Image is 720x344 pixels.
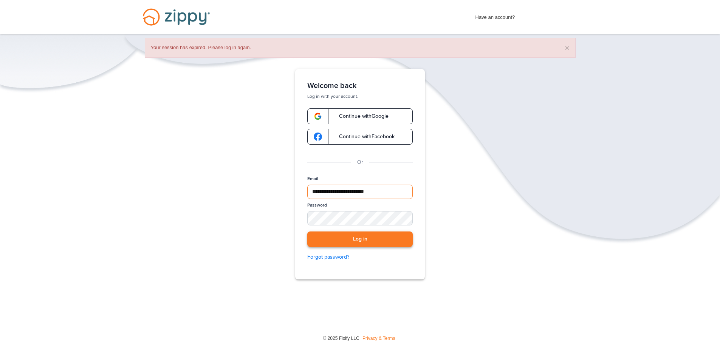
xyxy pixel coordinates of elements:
[307,108,413,124] a: google-logoContinue withGoogle
[307,81,413,90] h1: Welcome back
[307,211,413,225] input: Password
[565,44,569,52] button: ×
[307,93,413,99] p: Log in with your account.
[307,202,327,208] label: Password
[331,114,389,119] span: Continue with Google
[307,253,413,261] a: Forgot password?
[307,185,413,199] input: Email
[314,112,322,120] img: google-logo
[362,336,395,341] a: Privacy & Terms
[314,133,322,141] img: google-logo
[307,176,318,182] label: Email
[323,336,359,341] span: © 2025 Floify LLC
[331,134,395,139] span: Continue with Facebook
[307,129,413,145] a: google-logoContinue withFacebook
[475,9,515,22] span: Have an account?
[307,231,413,247] button: Log in
[145,38,576,58] div: Your session has expired. Please log in again.
[357,158,363,167] p: Or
